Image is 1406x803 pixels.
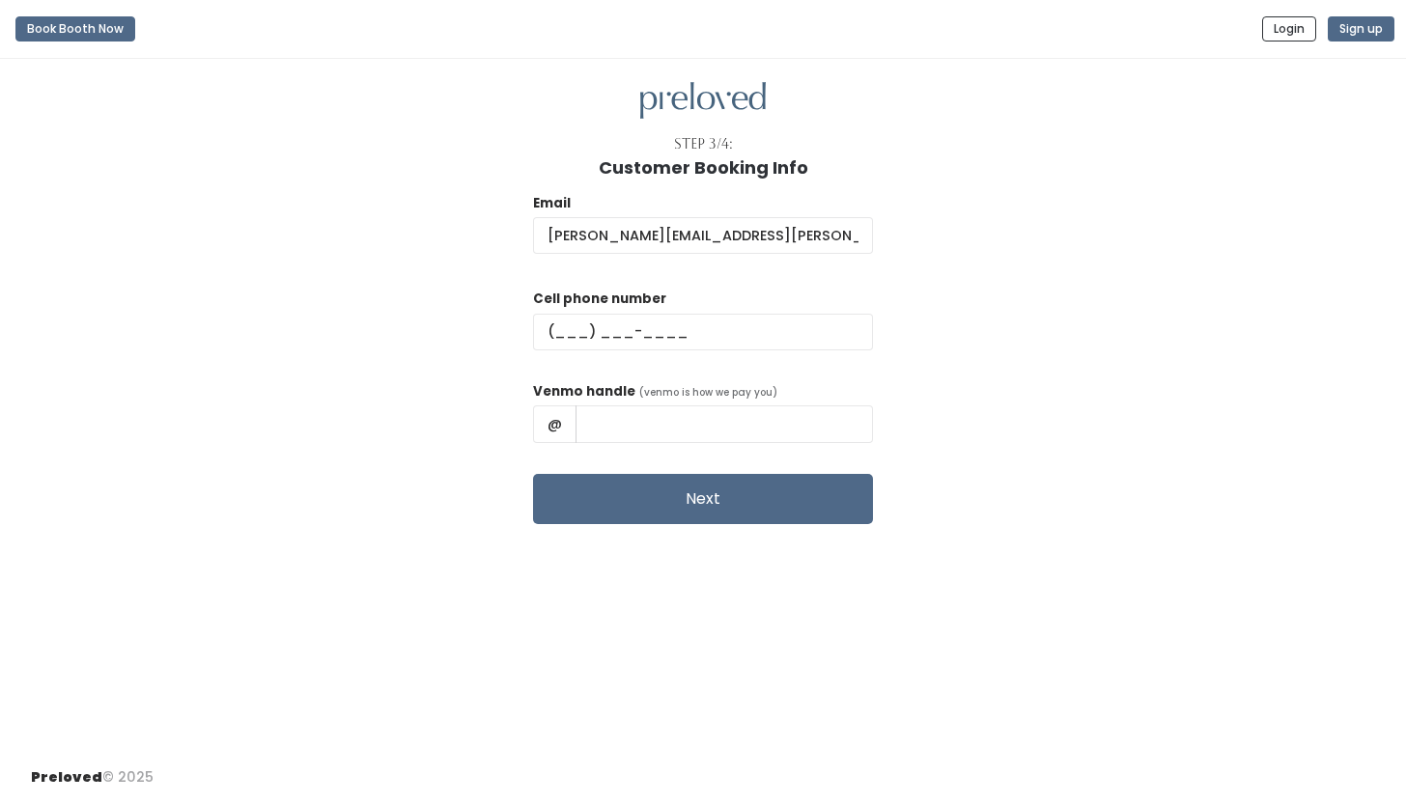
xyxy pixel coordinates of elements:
button: Login [1262,16,1316,42]
label: Email [533,194,571,213]
input: (___) ___-____ [533,314,873,350]
img: preloved logo [640,82,766,120]
span: (venmo is how we pay you) [639,385,777,400]
label: Venmo handle [533,382,635,401]
a: Book Booth Now [15,8,135,50]
button: Next [533,474,873,524]
span: @ [533,405,576,442]
input: @ . [533,217,873,254]
h1: Customer Booking Info [599,158,808,178]
label: Cell phone number [533,290,666,309]
span: Preloved [31,767,102,787]
div: Step 3/4: [674,134,733,154]
button: Book Booth Now [15,16,135,42]
div: © 2025 [31,752,154,788]
button: Sign up [1328,16,1394,42]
